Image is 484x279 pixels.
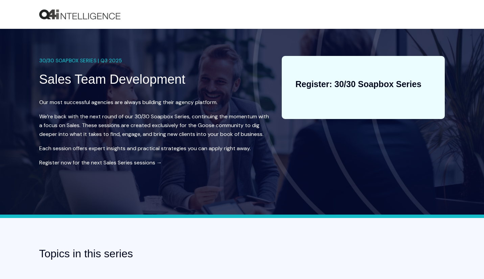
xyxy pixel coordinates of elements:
h3: Topics in this series [39,245,266,262]
h3: Register: 30/30 Soapbox Series [295,69,431,99]
p: Register now for the next Sales Series sessions → [39,158,272,167]
img: Q4intelligence, LLC logo [39,9,120,20]
p: Each session offers expert insights and practical strategies you can apply right away. [39,144,272,153]
h1: Sales Team Development [39,71,266,88]
p: Our most successful agencies are always building their agency platform. [39,98,272,107]
a: Back to Home [39,9,120,20]
span: 30/30 SOAPBOX SERIES | Q3 2025 [39,56,122,66]
p: We’re back with the next round of our 30/30 Soapbox Series, continuing the momentum with a focus ... [39,112,272,139]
